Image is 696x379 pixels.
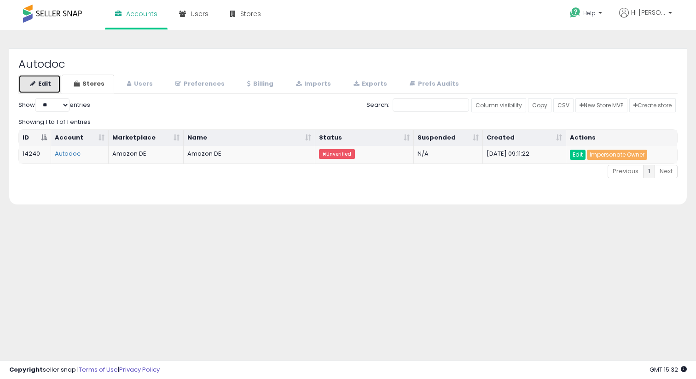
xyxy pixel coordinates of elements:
td: Amazon DE [184,146,315,163]
h2: Autodoc [18,58,678,70]
a: Users [115,75,162,93]
label: Show entries [18,98,90,112]
span: Create store [633,101,672,109]
span: Stores [240,9,261,18]
th: Status: activate to sort column ascending [315,130,414,146]
select: Showentries [35,98,70,112]
td: 14240 [19,146,51,163]
input: Search: [393,98,469,112]
span: Help [583,9,596,17]
td: N/A [414,146,482,163]
th: Name: activate to sort column ascending [184,130,315,146]
span: CSV [557,101,569,109]
span: Copy [532,101,547,109]
td: [DATE] 09:11:22 [483,146,567,163]
a: Stores [62,75,114,93]
i: Get Help [569,7,581,18]
a: Prefs Audits [398,75,469,93]
a: Create store [629,98,676,112]
span: Hi [PERSON_NAME] [631,8,666,17]
a: Autodoc [55,149,81,158]
span: 2025-10-12 15:32 GMT [650,365,687,374]
div: Showing 1 to 1 of 1 entries [18,114,678,127]
span: Column visibility [476,101,522,109]
span: Users [191,9,209,18]
td: Amazon DE [109,146,183,163]
span: New Store MVP [580,101,623,109]
div: seller snap | | [9,366,160,374]
a: Edit [18,75,61,93]
a: Copy [528,98,551,112]
th: Marketplace: activate to sort column ascending [109,130,183,146]
th: Suspended: activate to sort column ascending [414,130,482,146]
th: Actions [566,130,677,146]
th: ID: activate to sort column descending [19,130,51,146]
a: Imports [284,75,341,93]
a: Previous [608,165,644,178]
a: Terms of Use [79,365,118,374]
a: Hi [PERSON_NAME] [619,8,672,29]
a: Preferences [163,75,234,93]
a: Exports [342,75,397,93]
a: Privacy Policy [119,365,160,374]
a: 1 [643,165,655,178]
a: Column visibility [471,98,526,112]
a: Impersonate Owner [587,150,647,160]
label: Search: [366,98,469,112]
a: Billing [235,75,283,93]
a: CSV [553,98,574,112]
span: Unverified [319,149,355,159]
span: Accounts [126,9,157,18]
th: Created: activate to sort column ascending [483,130,567,146]
a: New Store MVP [575,98,627,112]
a: Edit [570,150,586,160]
th: Account: activate to sort column ascending [51,130,109,146]
a: Next [655,165,678,178]
strong: Copyright [9,365,43,374]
